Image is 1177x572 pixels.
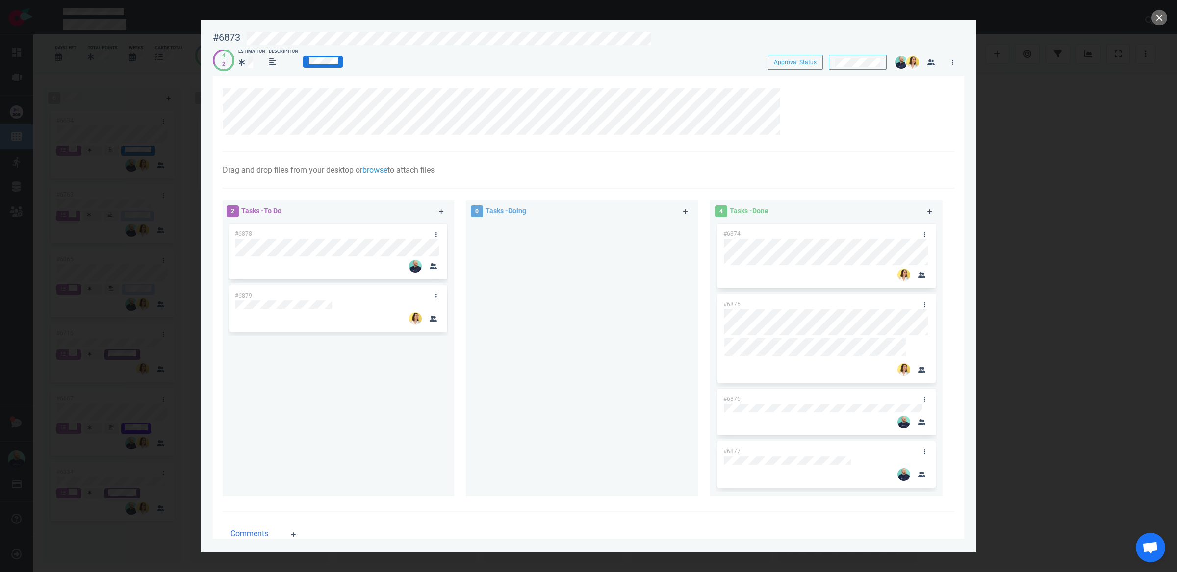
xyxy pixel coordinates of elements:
[222,52,225,60] div: 4
[723,396,741,402] span: #6876
[895,56,908,69] img: 26
[230,528,268,540] span: Comments
[269,49,298,55] div: Description
[362,165,387,174] a: browse
[897,416,910,428] img: 26
[768,55,823,70] button: Approval Status
[213,31,240,44] div: #6873
[897,269,910,281] img: 26
[897,363,910,376] img: 26
[897,468,910,481] img: 26
[409,312,422,325] img: 26
[387,165,435,174] span: to attach files
[238,49,265,55] div: Estimation
[223,165,362,174] span: Drag and drop files from your desktop or
[1136,533,1165,562] div: Ouvrir le chat
[235,292,252,299] span: #6879
[486,207,526,215] span: Tasks - Doing
[715,205,727,217] span: 4
[227,205,239,217] span: 2
[235,230,252,237] span: #6878
[222,60,225,69] div: 2
[723,230,741,237] span: #6874
[723,301,741,308] span: #6875
[241,207,281,215] span: Tasks - To Do
[471,205,483,217] span: 0
[1151,10,1167,25] button: close
[730,207,768,215] span: Tasks - Done
[409,260,422,273] img: 26
[723,448,741,455] span: #6877
[906,56,919,69] img: 26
